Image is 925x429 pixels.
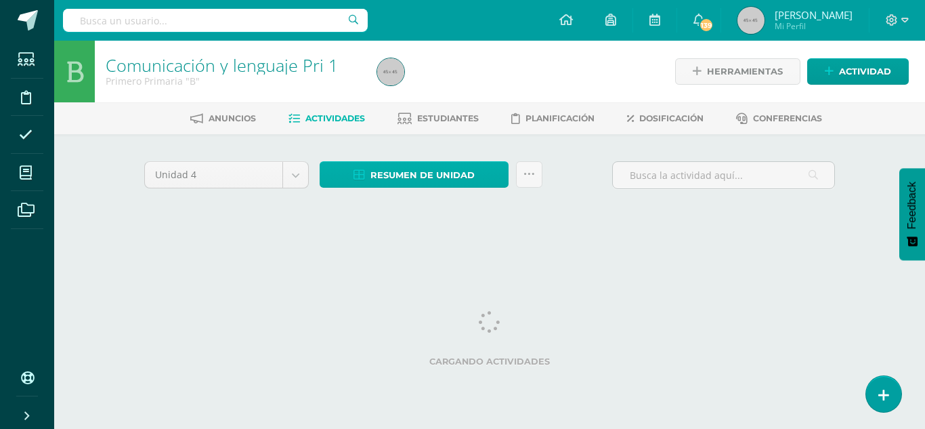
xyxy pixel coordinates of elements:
a: Comunicación y lenguaje Pri 1 [106,54,338,77]
span: Planificación [525,113,595,123]
span: Unidad 4 [155,162,272,188]
span: Estudiantes [417,113,479,123]
input: Busca un usuario... [63,9,368,32]
button: Feedback - Mostrar encuesta [899,168,925,260]
span: Actividades [305,113,365,123]
img: 45x45 [377,58,404,85]
a: Estudiantes [397,108,479,129]
span: [PERSON_NAME] [775,8,853,22]
input: Busca la actividad aquí... [613,162,834,188]
a: Conferencias [736,108,822,129]
span: Mi Perfil [775,20,853,32]
span: Conferencias [753,113,822,123]
a: Herramientas [675,58,800,85]
a: Actividades [288,108,365,129]
span: Anuncios [209,113,256,123]
a: Resumen de unidad [320,161,509,188]
label: Cargando actividades [144,356,835,367]
span: Resumen de unidad [370,163,475,188]
a: Anuncios [190,108,256,129]
img: 45x45 [737,7,765,34]
h1: Comunicación y lenguaje Pri 1 [106,56,361,75]
a: Dosificación [627,108,704,129]
span: Dosificación [639,113,704,123]
span: Herramientas [707,59,783,84]
span: Feedback [906,182,918,229]
a: Actividad [807,58,909,85]
span: 139 [699,18,714,33]
span: Actividad [839,59,891,84]
a: Planificación [511,108,595,129]
a: Unidad 4 [145,162,308,188]
div: Primero Primaria 'B' [106,75,361,87]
